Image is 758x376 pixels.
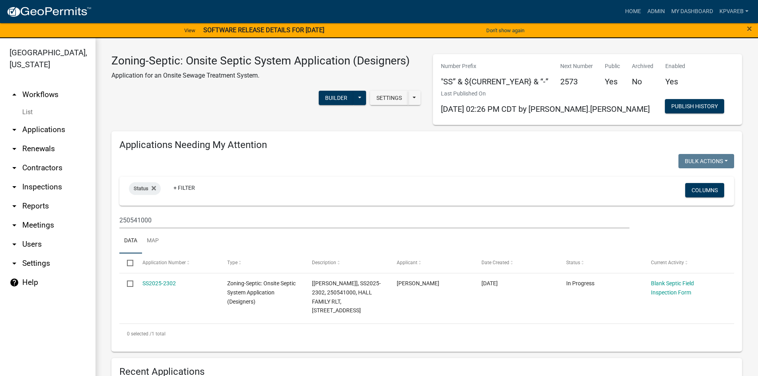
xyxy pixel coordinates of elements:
i: arrow_drop_down [10,201,19,211]
p: Number Prefix [441,62,548,70]
a: Blank Septic Field Inspection Form [651,280,694,296]
p: Last Published On [441,90,650,98]
button: Columns [685,183,724,197]
a: Admin [644,4,668,19]
button: Settings [370,91,408,105]
span: [Jeff Rusness], SS2025-2302, 250541000, HALL FAMILY RLT, 38628 E JUGGLER RD [312,280,381,314]
a: kpvareb [716,4,752,19]
h5: 2573 [560,77,593,86]
i: help [10,278,19,287]
a: SS2025-2302 [142,280,176,286]
span: Application Number [142,260,186,265]
a: Data [119,228,142,254]
i: arrow_drop_down [10,182,19,192]
i: arrow_drop_down [10,220,19,230]
p: Archived [632,62,653,70]
datatable-header-cell: Status [559,253,643,273]
button: Publish History [665,99,724,113]
button: Close [747,24,752,33]
button: Don't show again [483,24,528,37]
input: Search for applications [119,212,629,228]
p: Enabled [665,62,685,70]
datatable-header-cell: Applicant [389,253,474,273]
a: My Dashboard [668,4,716,19]
datatable-header-cell: Type [219,253,304,273]
p: Public [605,62,620,70]
span: Current Activity [651,260,684,265]
p: Next Number [560,62,593,70]
h3: Zoning-Septic: Onsite Septic System Application (Designers) [111,54,410,68]
datatable-header-cell: Current Activity [643,253,728,273]
i: arrow_drop_down [10,240,19,249]
span: [DATE] 02:26 PM CDT by [PERSON_NAME].[PERSON_NAME] [441,104,650,114]
datatable-header-cell: Date Created [474,253,559,273]
h5: Yes [605,77,620,86]
datatable-header-cell: Select [119,253,134,273]
i: arrow_drop_down [10,163,19,173]
span: Date Created [481,260,509,265]
strong: SOFTWARE RELEASE DETAILS FOR [DATE] [203,26,324,34]
span: Zoning-Septic: Onsite Septic System Application (Designers) [227,280,296,305]
i: arrow_drop_down [10,259,19,268]
span: In Progress [566,280,594,286]
a: + Filter [167,181,201,195]
button: Builder [319,91,354,105]
p: Application for an Onsite Sewage Treatment System. [111,71,410,80]
h5: Yes [665,77,685,86]
div: 1 total [119,324,734,344]
i: arrow_drop_down [10,144,19,154]
i: arrow_drop_up [10,90,19,99]
a: Home [622,4,644,19]
i: arrow_drop_down [10,125,19,134]
datatable-header-cell: Application Number [134,253,219,273]
button: Bulk Actions [678,154,734,168]
span: 0 selected / [127,331,152,337]
datatable-header-cell: Description [304,253,389,273]
span: Description [312,260,336,265]
span: darryl bergstrom [397,280,439,286]
h5: No [632,77,653,86]
wm-modal-confirm: Workflow Publish History [665,103,724,110]
span: Status [566,260,580,265]
span: 04/19/2025 [481,280,498,286]
a: Map [142,228,164,254]
span: Status [134,185,148,191]
h4: Applications Needing My Attention [119,139,734,151]
span: Applicant [397,260,417,265]
a: View [181,24,199,37]
span: Type [227,260,238,265]
span: × [747,23,752,34]
h5: "SS” & ${CURRENT_YEAR} & “-” [441,77,548,86]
